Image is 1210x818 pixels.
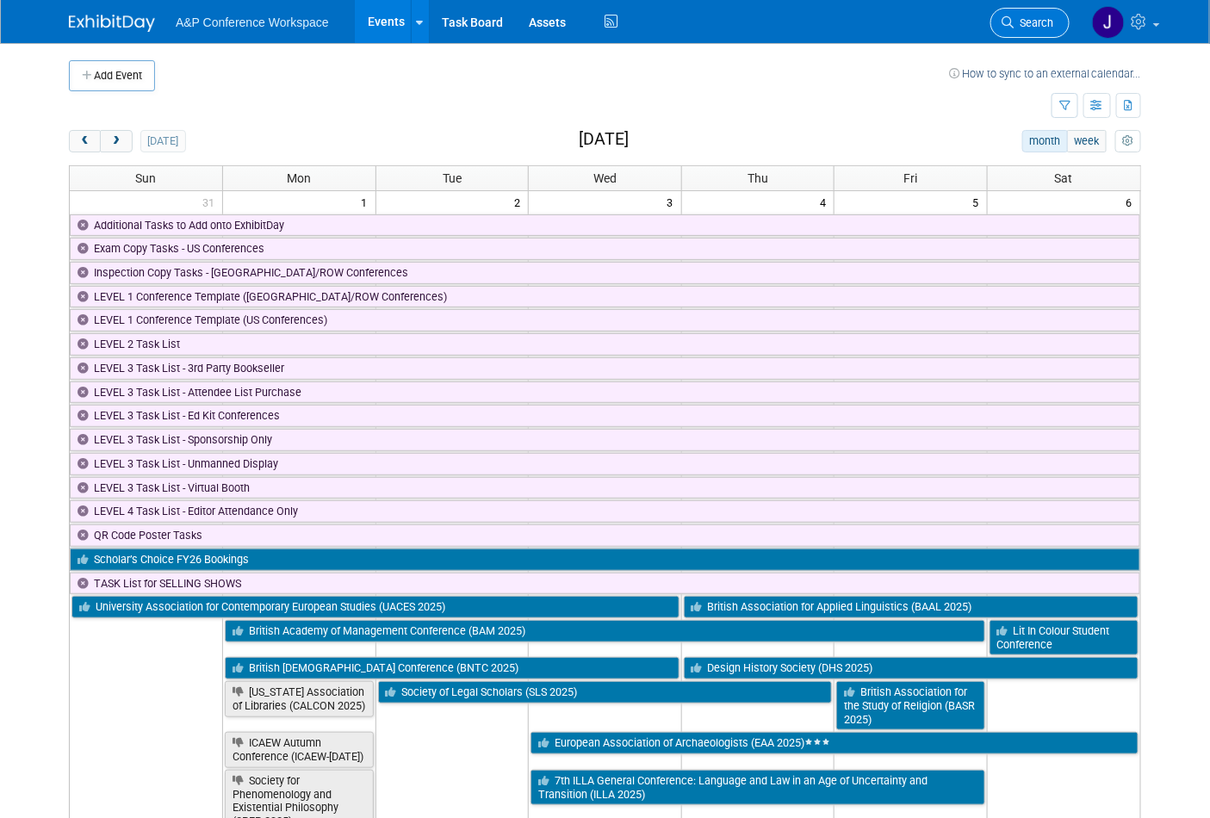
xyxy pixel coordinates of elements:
span: Tue [443,171,462,185]
img: Jennifer Howell [1092,6,1125,39]
a: LEVEL 3 Task List - Unmanned Display [70,453,1140,475]
a: LEVEL 3 Task List - Virtual Booth [70,477,1140,499]
a: European Association of Archaeologists (EAA 2025) [531,732,1139,754]
a: LEVEL 3 Task List - Attendee List Purchase [70,381,1140,404]
a: [US_STATE] Association of Libraries (CALCON 2025) [225,681,374,716]
a: Exam Copy Tasks - US Conferences [70,238,1140,260]
span: Search [1014,16,1053,29]
img: ExhibitDay [69,15,155,32]
a: How to sync to an external calendar... [949,67,1141,80]
a: LEVEL 2 Task List [70,333,1140,356]
button: prev [69,130,101,152]
button: week [1067,130,1107,152]
a: LEVEL 1 Conference Template ([GEOGRAPHIC_DATA]/ROW Conferences) [70,286,1140,308]
a: Additional Tasks to Add onto ExhibitDay [70,214,1140,237]
span: 2 [512,191,528,213]
a: Scholar’s Choice FY26 Bookings [70,548,1140,571]
h2: [DATE] [579,130,629,149]
button: Add Event [69,60,155,91]
a: British Academy of Management Conference (BAM 2025) [225,620,985,642]
span: 31 [201,191,222,213]
a: Search [990,8,1070,38]
a: LEVEL 1 Conference Template (US Conferences) [70,309,1140,332]
a: Lit In Colour Student Conference [990,620,1139,655]
span: 4 [818,191,834,213]
a: 7th ILLA General Conference: Language and Law in an Age of Uncertainty and Transition (ILLA 2025) [531,770,985,805]
span: 1 [360,191,375,213]
a: TASK List for SELLING SHOWS [70,573,1140,595]
a: QR Code Poster Tasks [70,524,1140,547]
span: A&P Conference Workspace [176,15,329,29]
a: British Association for the Study of Religion (BASR 2025) [836,681,985,730]
button: [DATE] [140,130,186,152]
span: 5 [971,191,987,213]
a: LEVEL 3 Task List - Sponsorship Only [70,429,1140,451]
a: Inspection Copy Tasks - [GEOGRAPHIC_DATA]/ROW Conferences [70,262,1140,284]
a: British Association for Applied Linguistics (BAAL 2025) [684,596,1139,618]
span: Mon [287,171,311,185]
button: myCustomButton [1115,130,1141,152]
a: Design History Society (DHS 2025) [684,657,1139,679]
a: University Association for Contemporary European Studies (UACES 2025) [71,596,679,618]
button: month [1022,130,1068,152]
span: Sun [136,171,157,185]
i: Personalize Calendar [1122,136,1133,147]
a: Society of Legal Scholars (SLS 2025) [378,681,833,703]
span: Sat [1055,171,1073,185]
span: Fri [904,171,918,185]
a: LEVEL 3 Task List - Ed Kit Conferences [70,405,1140,427]
a: LEVEL 4 Task List - Editor Attendance Only [70,500,1140,523]
span: Wed [593,171,617,185]
span: Thu [748,171,768,185]
a: ICAEW Autumn Conference (ICAEW-[DATE]) [225,732,374,767]
a: LEVEL 3 Task List - 3rd Party Bookseller [70,357,1140,380]
span: 6 [1125,191,1140,213]
button: next [100,130,132,152]
span: 3 [666,191,681,213]
a: British [DEMOGRAPHIC_DATA] Conference (BNTC 2025) [225,657,679,679]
